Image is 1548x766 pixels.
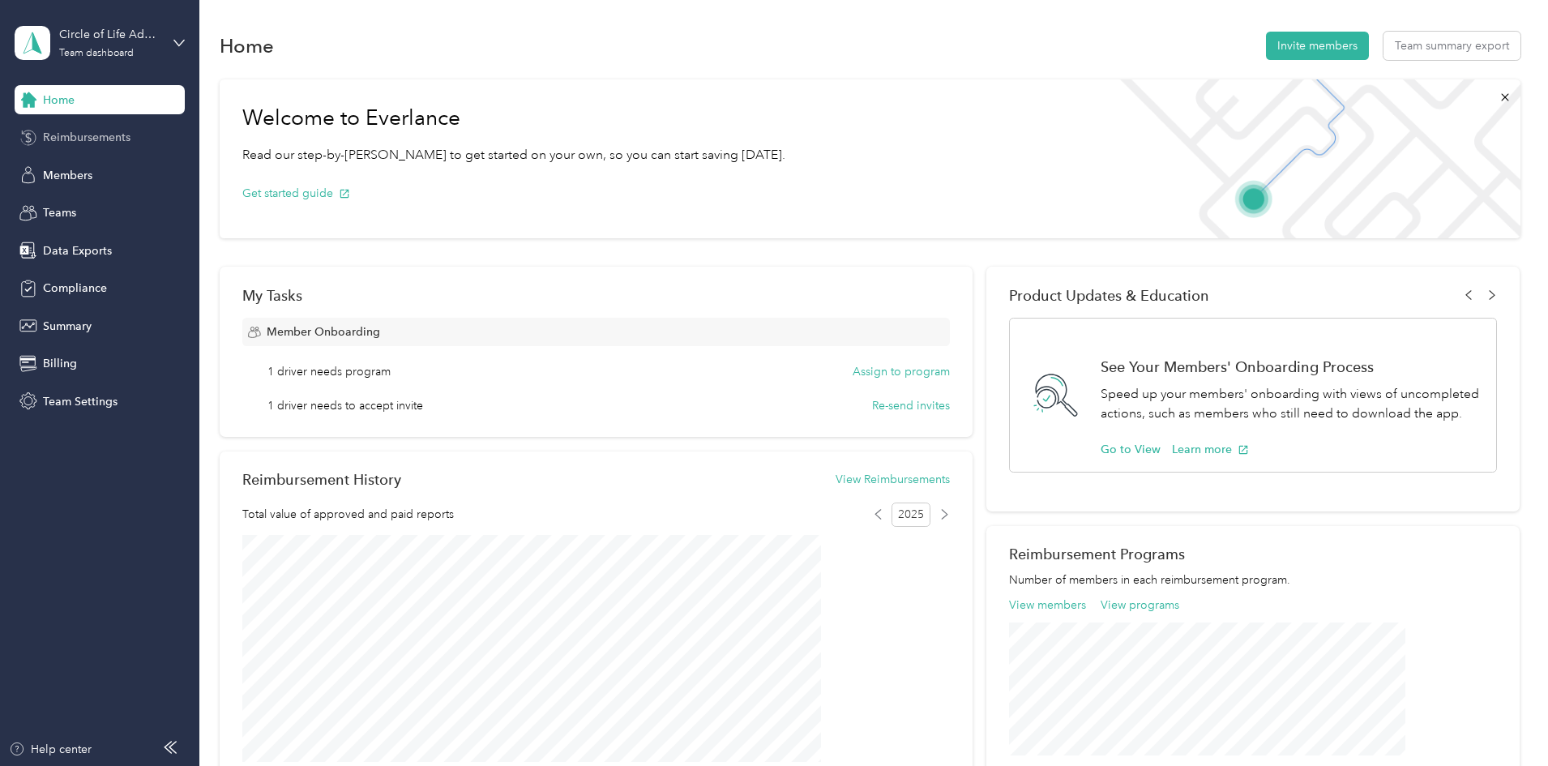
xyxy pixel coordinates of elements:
span: Reimbursements [43,129,130,146]
div: Circle of Life Administrators [59,26,160,43]
button: Re-send invites [872,397,950,414]
p: Read our step-by-[PERSON_NAME] to get started on your own, so you can start saving [DATE]. [242,145,785,165]
div: My Tasks [242,287,950,304]
span: 2025 [892,503,930,527]
span: Members [43,167,92,184]
button: View programs [1101,597,1179,614]
span: Teams [43,204,76,221]
button: Assign to program [853,363,950,380]
h2: Reimbursement History [242,471,401,488]
button: Learn more [1172,441,1249,458]
button: Get started guide [242,185,350,202]
button: Invite members [1266,32,1369,60]
span: Data Exports [43,242,112,259]
span: Summary [43,318,92,335]
button: View Reimbursements [836,471,950,488]
span: 1 driver needs to accept invite [267,397,423,414]
h2: Reimbursement Programs [1009,546,1497,563]
button: View members [1009,597,1086,614]
span: Team Settings [43,393,118,410]
button: Team summary export [1383,32,1520,60]
span: Total value of approved and paid reports [242,506,454,523]
button: Go to View [1101,441,1161,458]
p: Number of members in each reimbursement program. [1009,571,1497,588]
iframe: Everlance-gr Chat Button Frame [1457,675,1548,766]
span: Product Updates & Education [1009,287,1209,304]
h1: Home [220,37,274,54]
img: Welcome to everlance [1104,79,1520,238]
p: Speed up your members' onboarding with views of uncompleted actions, such as members who still ne... [1101,384,1479,424]
span: 1 driver needs program [267,363,391,380]
div: Team dashboard [59,49,134,58]
span: Home [43,92,75,109]
h1: See Your Members' Onboarding Process [1101,358,1479,375]
span: Billing [43,355,77,372]
span: Compliance [43,280,107,297]
span: Member Onboarding [267,323,380,340]
button: Help center [9,741,92,758]
h1: Welcome to Everlance [242,105,785,131]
